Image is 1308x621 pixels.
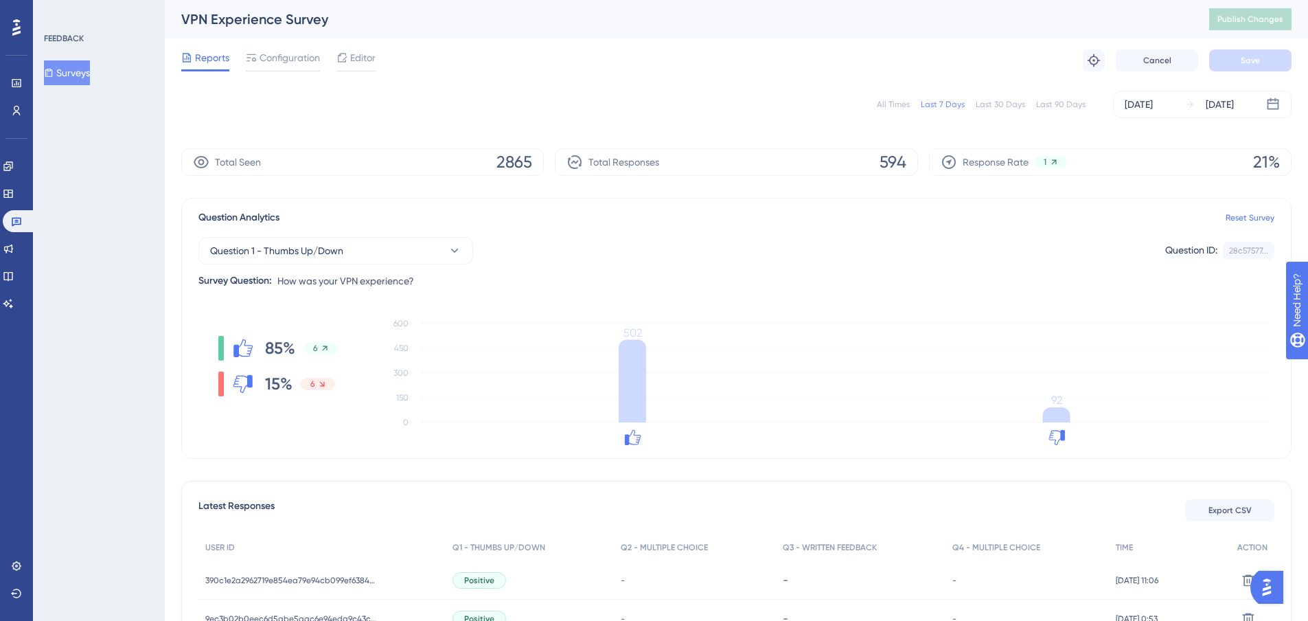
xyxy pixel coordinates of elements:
[1116,542,1133,553] span: TIME
[623,326,642,339] tspan: 502
[1116,575,1158,586] span: [DATE] 11:06
[976,99,1025,110] div: Last 30 Days
[265,337,295,359] span: 85%
[952,542,1040,553] span: Q4 - MULTIPLE CHOICE
[44,60,90,85] button: Surveys
[1209,8,1292,30] button: Publish Changes
[1208,505,1252,516] span: Export CSV
[952,575,956,586] span: -
[880,151,906,173] span: 594
[1051,394,1062,407] tspan: 92
[198,498,275,523] span: Latest Responses
[1036,99,1086,110] div: Last 90 Days
[963,154,1029,170] span: Response Rate
[198,237,473,264] button: Question 1 - Thumbs Up/Down
[310,379,314,389] span: 6
[1250,567,1292,608] iframe: UserGuiding AI Assistant Launcher
[1044,157,1046,168] span: 1
[1209,49,1292,71] button: Save
[1241,55,1260,66] span: Save
[313,343,317,354] span: 6
[181,10,1175,29] div: VPN Experience Survey
[464,575,494,586] span: Positive
[350,49,376,66] span: Editor
[403,418,409,427] tspan: 0
[1237,542,1267,553] span: ACTION
[32,3,86,20] span: Need Help?
[621,575,625,586] span: -
[1185,499,1274,521] button: Export CSV
[621,542,708,553] span: Q2 - MULTIPLE CHOICE
[783,542,877,553] span: Q3 - WRITTEN FEEDBACK
[783,574,939,587] div: -
[1165,242,1217,260] div: Question ID:
[1253,151,1280,173] span: 21%
[396,393,409,403] tspan: 150
[588,154,659,170] span: Total Responses
[1226,212,1274,223] a: Reset Survey
[1217,14,1283,25] span: Publish Changes
[215,154,261,170] span: Total Seen
[452,542,545,553] span: Q1 - THUMBS UP/DOWN
[877,99,910,110] div: All Times
[1206,96,1234,113] div: [DATE]
[210,242,343,259] span: Question 1 - Thumbs Up/Down
[205,542,235,553] span: USER ID
[393,319,409,328] tspan: 600
[1116,49,1198,71] button: Cancel
[44,33,84,44] div: FEEDBACK
[393,368,409,378] tspan: 300
[260,49,320,66] span: Configuration
[394,343,409,353] tspan: 450
[921,99,965,110] div: Last 7 Days
[265,373,292,395] span: 15%
[1229,245,1268,256] div: 28c57577...
[198,273,272,289] div: Survey Question:
[1143,55,1171,66] span: Cancel
[1125,96,1153,113] div: [DATE]
[205,575,377,586] span: 390c1e2a2962719e854ea79e94cb099ef6384f7ca6118eb5ee19dad489226c21
[198,210,279,226] span: Question Analytics
[496,151,532,173] span: 2865
[277,273,414,289] span: How was your VPN experience?
[195,49,229,66] span: Reports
